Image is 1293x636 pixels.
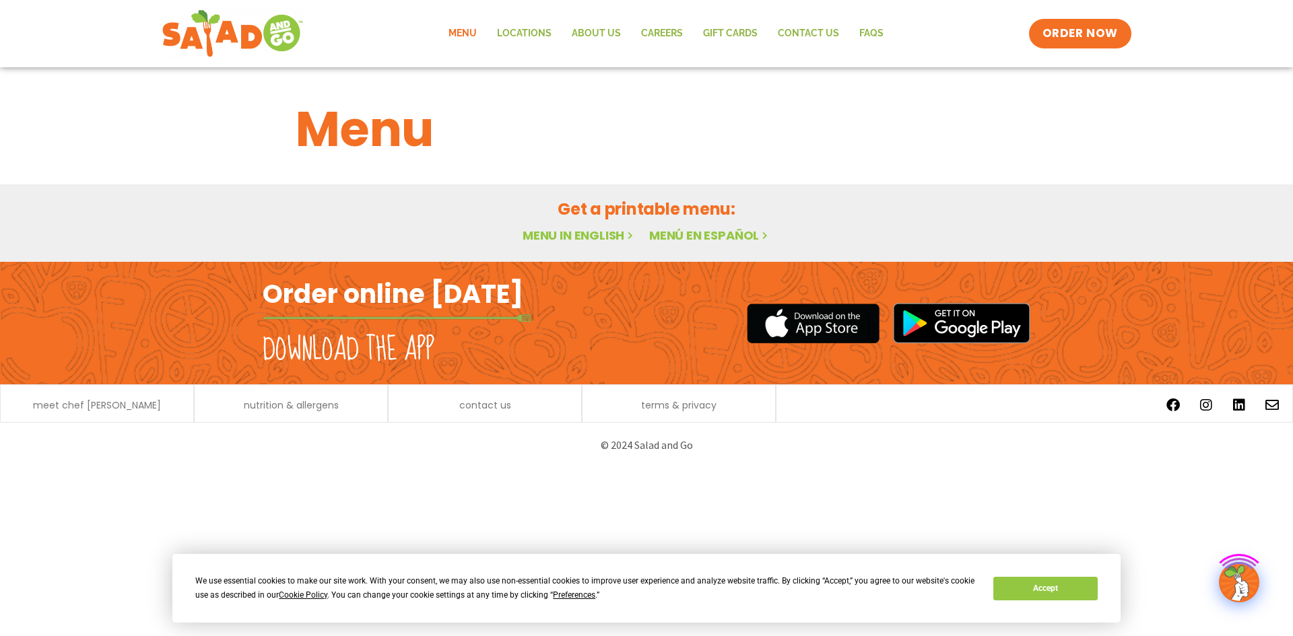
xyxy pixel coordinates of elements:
[693,18,768,49] a: GIFT CARDS
[438,18,894,49] nav: Menu
[279,590,327,600] span: Cookie Policy
[631,18,693,49] a: Careers
[747,302,880,345] img: appstore
[269,436,1024,454] p: © 2024 Salad and Go
[263,277,523,310] h2: Order online [DATE]
[162,7,304,61] img: new-SAG-logo-768×292
[523,227,636,244] a: Menu in English
[1042,26,1118,42] span: ORDER NOW
[263,314,532,322] img: fork
[562,18,631,49] a: About Us
[649,227,770,244] a: Menú en español
[263,331,434,369] h2: Download the app
[459,400,511,410] a: contact us
[768,18,849,49] a: Contact Us
[893,303,1030,343] img: google_play
[487,18,562,49] a: Locations
[33,400,161,410] a: meet chef [PERSON_NAME]
[993,577,1097,600] button: Accept
[296,93,997,166] h1: Menu
[1029,19,1131,48] a: ORDER NOW
[195,574,977,602] div: We use essential cookies to make our site work. With your consent, we may also use non-essential ...
[553,590,595,600] span: Preferences
[296,197,997,221] h2: Get a printable menu:
[172,554,1121,623] div: Cookie Consent Prompt
[849,18,894,49] a: FAQs
[438,18,487,49] a: Menu
[244,400,339,410] a: nutrition & allergens
[641,400,717,410] a: terms & privacy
